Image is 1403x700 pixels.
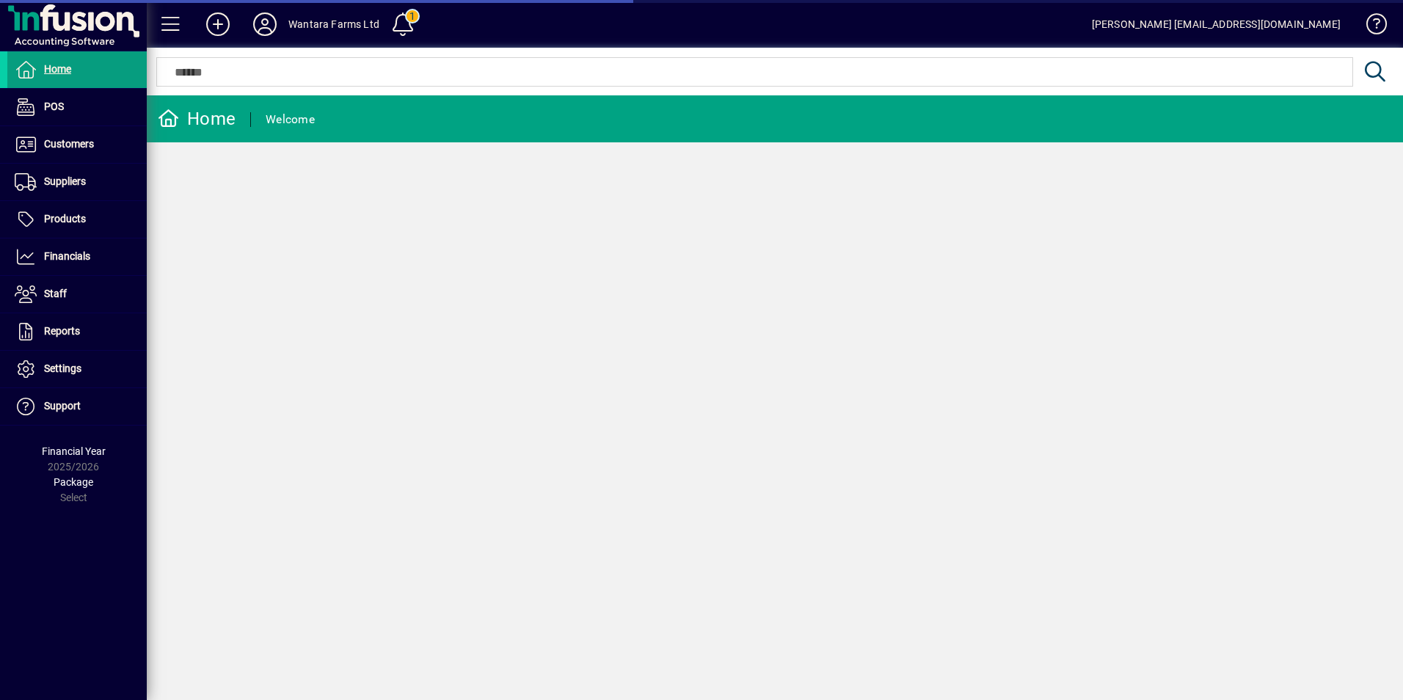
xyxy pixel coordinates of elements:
button: Add [194,11,241,37]
div: Wantara Farms Ltd [288,12,379,36]
span: Financial Year [42,445,106,457]
a: Settings [7,351,147,387]
div: Home [158,107,236,131]
span: POS [44,101,64,112]
button: Profile [241,11,288,37]
span: Customers [44,138,94,150]
span: Financials [44,250,90,262]
a: Staff [7,276,147,313]
span: Support [44,400,81,412]
div: [PERSON_NAME] [EMAIL_ADDRESS][DOMAIN_NAME] [1092,12,1341,36]
span: Products [44,213,86,225]
span: Settings [44,362,81,374]
a: Reports [7,313,147,350]
span: Package [54,476,93,488]
a: Support [7,388,147,425]
div: Welcome [266,108,315,131]
span: Staff [44,288,67,299]
span: Home [44,63,71,75]
span: Suppliers [44,175,86,187]
a: POS [7,89,147,125]
a: Knowledge Base [1355,3,1385,51]
a: Financials [7,238,147,275]
a: Products [7,201,147,238]
span: Reports [44,325,80,337]
a: Suppliers [7,164,147,200]
a: Customers [7,126,147,163]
